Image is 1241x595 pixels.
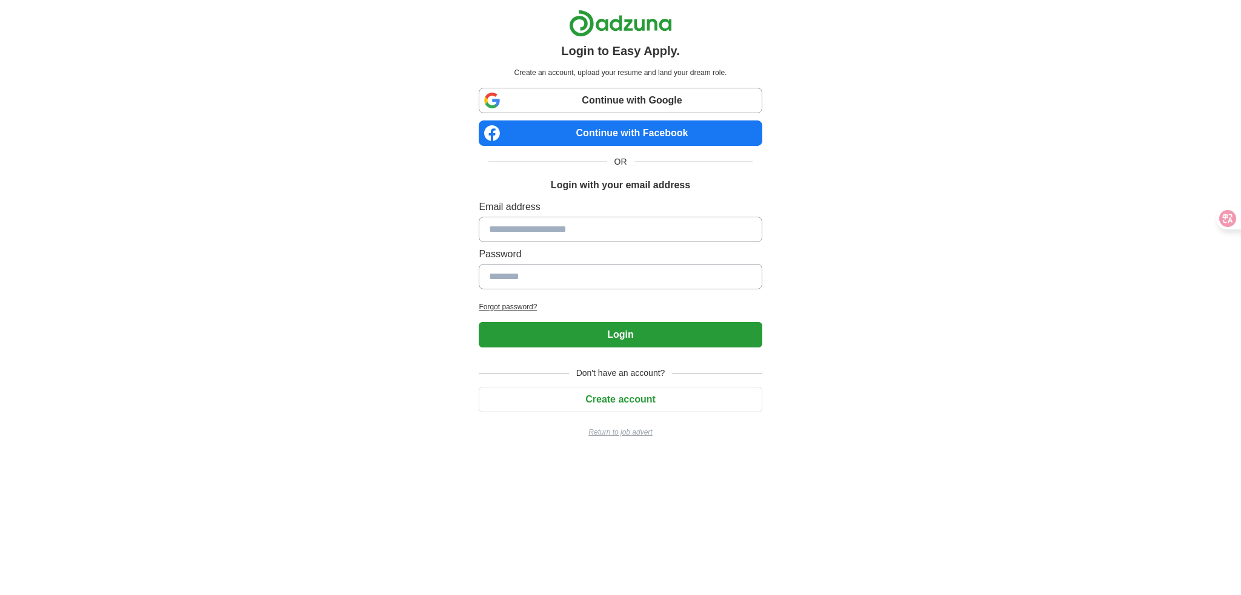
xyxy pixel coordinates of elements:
a: Create account [479,394,762,404]
a: Forgot password? [479,301,762,312]
p: Create an account, upload your resume and land your dream role. [481,67,759,78]
h1: Login with your email address [551,178,690,192]
span: OR [607,156,634,168]
a: Return to job advert [479,427,762,438]
h1: Login to Easy Apply. [561,42,680,60]
label: Password [479,247,762,261]
a: Continue with Google [479,88,762,113]
button: Login [479,322,762,347]
a: Continue with Facebook [479,120,762,146]
button: Create account [479,387,762,412]
img: Adzuna logo [569,10,672,37]
span: Don't have an account? [569,367,673,380]
label: Email address [479,200,762,214]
